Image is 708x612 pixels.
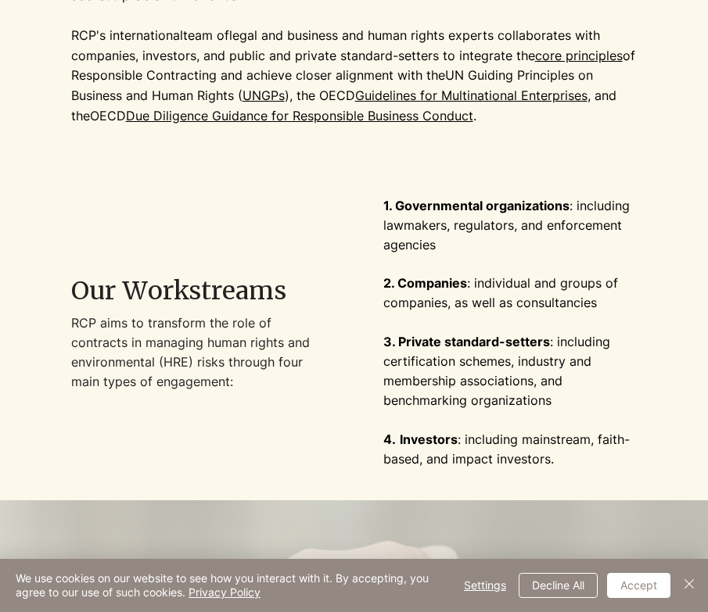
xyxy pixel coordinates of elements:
img: Close [680,574,699,593]
span: 3. Private standard-setters [383,334,550,349]
button: Decline All [519,573,598,598]
span: 4. [383,431,396,447]
p: : including lawmakers, regulators, and enforcement agencies [383,196,637,255]
p: : including certification schemes, industry and membership associations, and benchmarking organiz... [383,332,637,410]
span: Our Workstreams [71,275,286,306]
button: Accept [607,573,670,598]
span: RCP aims to transform the role of contracts in managing human rights and environmental (HRE) risk... [71,315,310,389]
button: Close [680,571,699,599]
a: Privacy Policy [189,585,261,599]
p: : individual and groups of companies, as well as consultancies [383,274,637,313]
a: ) [285,88,289,103]
a: UNGPs [243,88,285,103]
span: Investors [400,431,458,447]
p: RCP's international legal and business and human rights experts collaborates with companies, inve... [71,26,638,126]
a: OECD [90,108,126,123]
span: We use cookies on our website to see how you interact with it. By accepting, you agree to our use... [16,571,445,599]
span: team of [183,27,229,43]
a: core principles [535,48,623,63]
p: : including mainstream, faith-based, and impact investors. [383,430,637,469]
span: Settings [464,574,506,597]
span: 1. Governmental organizations [383,198,570,213]
a: Due Diligence Guidance for Responsible Business Conduct [126,108,473,123]
span: 2. Companies [383,275,467,291]
a: Guidelines for Multinational Enterprises [355,88,588,103]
